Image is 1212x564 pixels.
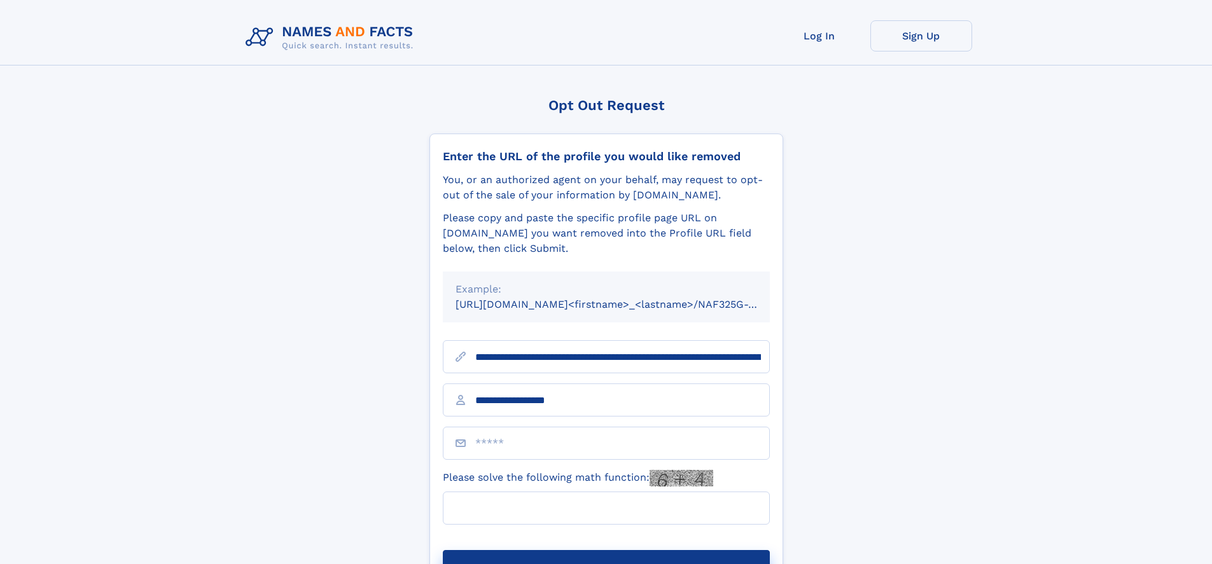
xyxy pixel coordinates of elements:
[456,298,794,310] small: [URL][DOMAIN_NAME]<firstname>_<lastname>/NAF325G-xxxxxxxx
[870,20,972,52] a: Sign Up
[240,20,424,55] img: Logo Names and Facts
[769,20,870,52] a: Log In
[443,172,770,203] div: You, or an authorized agent on your behalf, may request to opt-out of the sale of your informatio...
[456,282,757,297] div: Example:
[443,470,713,486] label: Please solve the following math function:
[429,97,783,113] div: Opt Out Request
[443,149,770,163] div: Enter the URL of the profile you would like removed
[443,210,770,256] div: Please copy and paste the specific profile page URL on [DOMAIN_NAME] you want removed into the Pr...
